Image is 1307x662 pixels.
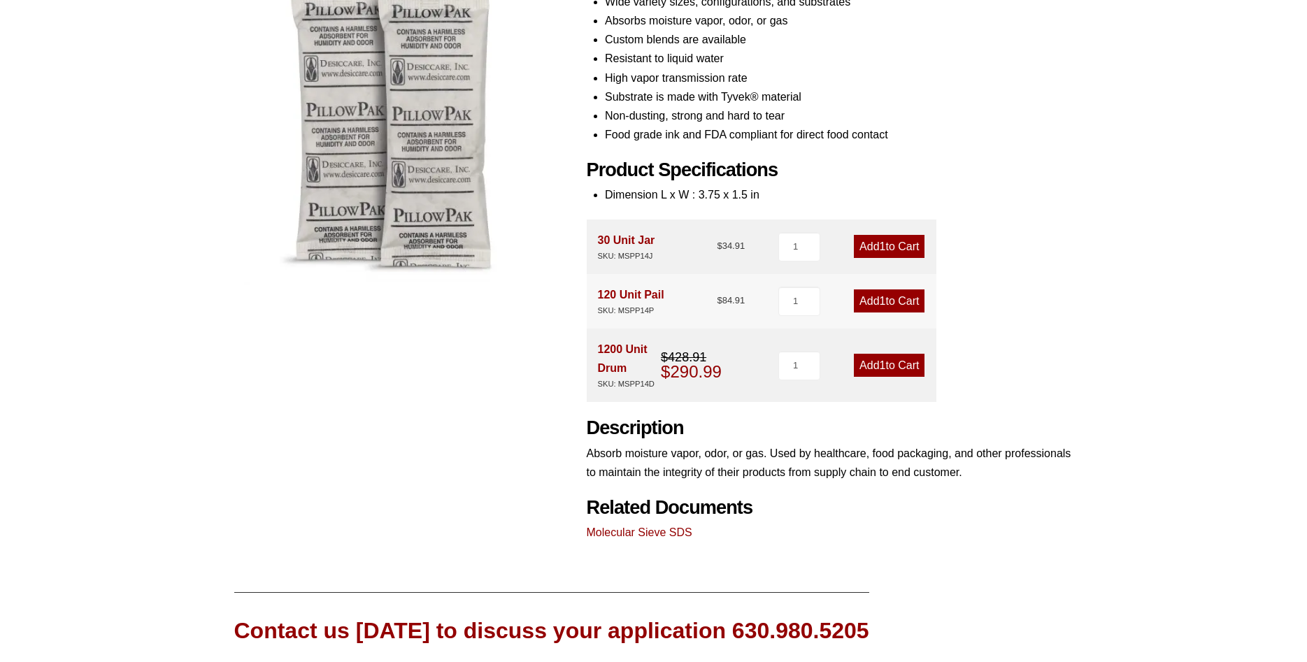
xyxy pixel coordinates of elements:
[587,417,1073,440] h2: Description
[587,526,692,538] a: Molecular Sieve SDS
[717,295,722,305] span: $
[880,359,886,371] span: 1
[605,87,1073,106] li: Substrate is made with Tyvek® material
[880,295,886,307] span: 1
[605,185,1073,204] li: Dimension L x W : 3.75 x 1.5 in
[598,250,655,263] div: SKU: MSPP14J
[587,159,1073,182] h2: Product Specifications
[661,362,670,381] span: $
[605,11,1073,30] li: Absorbs moisture vapor, odor, or gas
[717,295,745,305] bdi: 84.91
[234,615,869,647] div: Contact us [DATE] to discuss your application 630.980.5205
[661,350,706,364] bdi: 428.91
[717,240,745,251] bdi: 34.91
[605,69,1073,87] li: High vapor transmission rate
[605,106,1073,125] li: Non-dusting, strong and hard to tear
[598,377,662,391] div: SKU: MSPP14D
[717,240,722,251] span: $
[854,354,924,377] a: Add1to Cart
[598,231,655,263] div: 30 Unit Jar
[587,444,1073,482] p: Absorb moisture vapor, odor, or gas. Used by healthcare, food packaging, and other professionals ...
[854,289,924,312] a: Add1to Cart
[598,304,664,317] div: SKU: MSPP14P
[661,362,722,381] bdi: 290.99
[661,350,668,364] span: $
[598,285,664,317] div: 120 Unit Pail
[605,125,1073,144] li: Food grade ink and FDA compliant for direct food contact
[880,240,886,252] span: 1
[605,49,1073,68] li: Resistant to liquid water
[598,340,662,391] div: 1200 Unit Drum
[605,30,1073,49] li: Custom blends are available
[854,235,924,258] a: Add1to Cart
